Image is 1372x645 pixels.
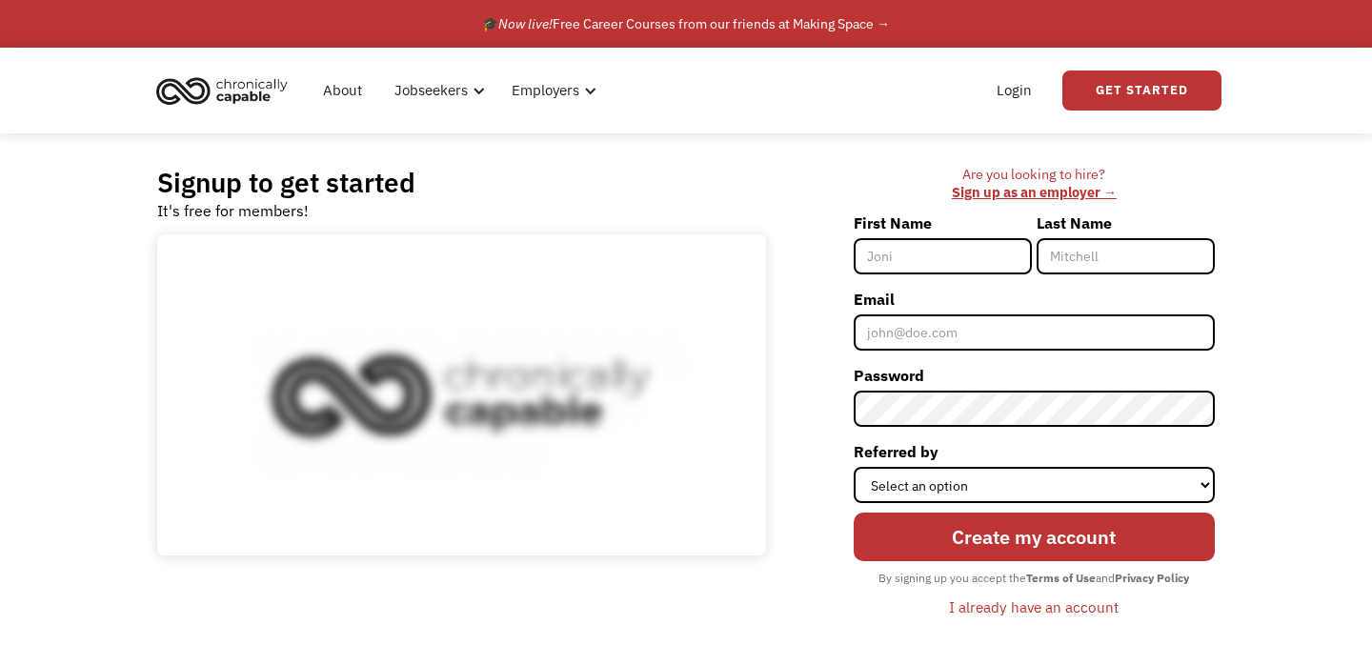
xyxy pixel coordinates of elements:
[949,595,1119,618] div: I already have an account
[854,360,1215,391] label: Password
[854,208,1032,238] label: First Name
[952,183,1117,201] a: Sign up as an employer →
[394,79,468,102] div: Jobseekers
[383,60,491,121] div: Jobseekers
[151,70,302,111] a: home
[498,15,553,32] em: Now live!
[1062,71,1221,111] a: Get Started
[1115,571,1189,585] strong: Privacy Policy
[854,436,1215,467] label: Referred by
[985,60,1043,121] a: Login
[1037,238,1215,274] input: Mitchell
[854,513,1215,561] input: Create my account
[935,591,1133,623] a: I already have an account
[512,79,579,102] div: Employers
[854,314,1215,351] input: john@doe.com
[157,199,309,222] div: It's free for members!
[500,60,602,121] div: Employers
[482,12,890,35] div: 🎓 Free Career Courses from our friends at Making Space →
[854,284,1215,314] label: Email
[854,166,1215,201] div: Are you looking to hire? ‍
[1026,571,1096,585] strong: Terms of Use
[312,60,373,121] a: About
[1037,208,1215,238] label: Last Name
[854,238,1032,274] input: Joni
[869,566,1199,591] div: By signing up you accept the and
[854,208,1215,623] form: Member-Signup-Form
[157,166,415,199] h2: Signup to get started
[151,70,293,111] img: Chronically Capable logo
